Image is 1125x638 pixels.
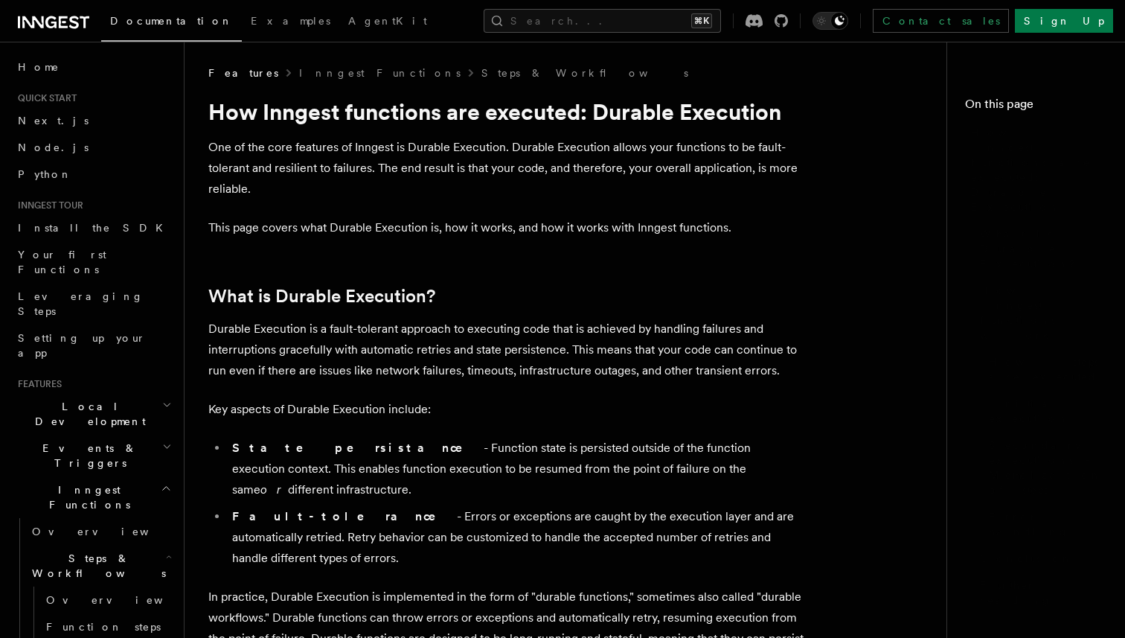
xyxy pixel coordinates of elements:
span: Overview [32,526,185,537]
a: Install the SDK [12,214,175,241]
a: How steps are executed [983,348,1107,390]
a: Steps & Workflows [481,66,688,80]
span: Features [12,378,62,390]
span: Your first Functions [18,249,106,275]
span: How Inngest functions work [980,283,1107,342]
p: Key aspects of Durable Execution include: [208,399,804,420]
a: AgentKit [339,4,436,40]
a: What is Durable Execution? [208,286,435,307]
a: What is Durable Execution? [974,220,1107,277]
span: Setting up your app [18,332,146,359]
button: Local Development [12,393,175,435]
span: Documentation [110,15,233,27]
a: Initial execution [983,390,1107,432]
li: - Function state is persisted outside of the function execution context. This enables function ex... [228,438,804,500]
span: Conclusion [980,551,1073,566]
p: Durable Execution is a fault-tolerant approach to executing code that is achieved by handling fai... [208,319,804,381]
span: Overview [46,594,199,606]
span: Events & Triggers [12,441,162,470]
span: Leveraging Steps [18,290,144,317]
kbd: ⌘K [691,13,712,28]
p: This page covers what Durable Execution is, how it works, and how it works with Inngest functions. [208,217,804,238]
em: or [260,482,288,497]
span: Install the SDK [18,222,172,234]
button: Toggle dark mode [812,12,848,30]
span: Local Development [12,399,162,429]
span: How steps are executed [989,354,1107,384]
a: Sign Up [1015,9,1113,33]
a: Contact sales [873,9,1009,33]
strong: Fault-tolerance [232,509,457,523]
a: Home [12,54,175,80]
span: Next.js [18,115,89,127]
span: Error handling [989,509,1107,539]
span: Secondary executions - Memoization of steps [989,438,1107,497]
span: Function steps [46,621,161,633]
span: Initial execution [989,396,1107,426]
a: Your first Functions [12,241,175,283]
span: Inngest Functions [12,482,161,512]
h1: How Inngest functions are executed: Durable Execution [208,98,804,125]
span: Further reading [980,578,1107,607]
a: Conclusion [974,545,1107,572]
a: Secondary executions - Memoization of steps [983,432,1107,503]
button: Steps & Workflows [26,545,175,587]
span: Steps & Workflows [26,551,166,581]
span: Python [18,168,72,180]
strong: State persistance [232,441,484,455]
a: Overview [26,518,175,545]
a: Python [12,161,175,188]
h4: On this page [965,95,1107,119]
a: Overview [40,587,175,613]
span: Inngest tour [12,200,83,211]
span: What is Durable Execution? [980,226,1107,271]
button: Events & Triggers [12,435,175,476]
p: One of the core features of Inngest is Durable Execution. Durable Execution allows your functions... [208,137,804,200]
a: Next.js [12,107,175,134]
a: Setting up your app [12,325,175,366]
a: How Inngest functions are executed: Durable Execution [965,119,1107,220]
button: Inngest Functions [12,476,175,518]
a: How Inngest functions work [974,277,1107,348]
a: Leveraging Steps [12,283,175,325]
span: Node.js [18,141,89,153]
li: - Errors or exceptions are caught by the execution layer and are automatically retried. Retry beh... [228,506,804,569]
button: Search...⌘K [484,9,721,33]
a: Node.js [12,134,175,161]
span: How Inngest functions are executed: Durable Execution [971,125,1107,214]
span: Examples [251,15,330,27]
a: Error handling [983,503,1107,545]
a: Examples [242,4,339,40]
span: Quick start [12,92,77,104]
span: Home [18,60,60,74]
span: Features [208,66,278,80]
span: AgentKit [348,15,427,27]
a: Documentation [101,4,242,42]
a: Further reading [974,572,1107,613]
a: Inngest Functions [299,66,461,80]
